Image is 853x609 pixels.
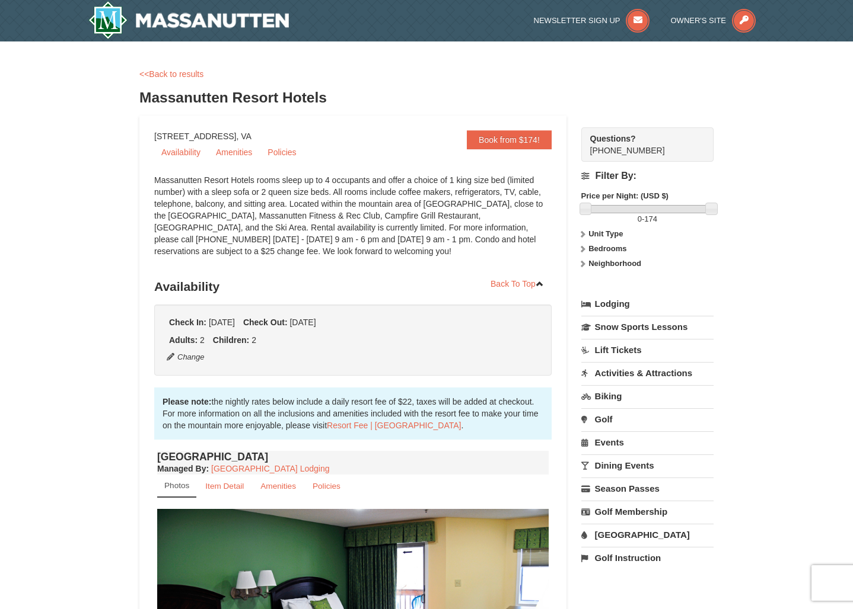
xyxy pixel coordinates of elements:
a: Item Detail [198,475,252,498]
h4: [GEOGRAPHIC_DATA] [157,451,549,463]
h3: Availability [154,275,552,299]
a: Amenities [253,475,304,498]
a: Policies [305,475,348,498]
span: Managed By [157,464,206,473]
a: Resort Fee | [GEOGRAPHIC_DATA] [327,421,461,430]
small: Policies [313,482,340,491]
small: Item Detail [205,482,244,491]
div: Massanutten Resort Hotels rooms sleep up to 4 occupants and offer a choice of 1 king size bed (li... [154,174,552,269]
strong: Questions? [590,134,636,143]
a: <<Back to results [139,69,203,79]
strong: Adults: [169,335,198,345]
a: Dining Events [581,454,714,476]
h4: Filter By: [581,171,714,181]
span: [DATE] [289,318,316,327]
span: 0 [638,214,642,223]
span: Newsletter Sign Up [534,16,620,25]
span: Owner's Site [671,16,727,25]
a: Snow Sports Lessons [581,316,714,338]
small: Photos [164,481,189,490]
a: Owner's Site [671,16,756,25]
strong: Neighborhood [588,259,641,268]
strong: Check In: [169,318,206,327]
a: Policies [260,143,303,161]
div: the nightly rates below include a daily resort fee of $22, taxes will be added at checkout. For m... [154,387,552,440]
button: Change [166,351,205,364]
strong: : [157,464,209,473]
small: Amenities [260,482,296,491]
a: Golf Instruction [581,547,714,569]
a: Massanutten Resort [88,1,289,39]
a: Book from $174! [467,130,552,149]
a: Availability [154,143,208,161]
a: Photos [157,475,196,498]
a: Biking [581,385,714,407]
strong: Check Out: [243,318,288,327]
span: 174 [644,214,657,223]
a: Amenities [209,143,259,161]
strong: Price per Night: (USD $) [581,191,669,200]
strong: Children: [213,335,249,345]
strong: Bedrooms [588,244,626,253]
h3: Massanutten Resort Hotels [139,86,714,110]
a: Activities & Attractions [581,362,714,384]
a: Lift Tickets [581,339,714,361]
a: Back To Top [483,275,552,293]
a: Events [581,431,714,453]
a: Lodging [581,293,714,315]
img: Massanutten Resort Logo [88,1,289,39]
span: 2 [200,335,205,345]
strong: Please note: [163,397,211,406]
a: [GEOGRAPHIC_DATA] Lodging [211,464,329,473]
label: - [581,213,714,225]
strong: Unit Type [588,229,623,238]
a: Golf [581,408,714,430]
a: Season Passes [581,477,714,499]
a: Golf Membership [581,501,714,523]
a: [GEOGRAPHIC_DATA] [581,524,714,546]
span: [PHONE_NUMBER] [590,133,692,155]
span: 2 [252,335,256,345]
span: [DATE] [209,318,235,327]
a: Newsletter Sign Up [534,16,650,25]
